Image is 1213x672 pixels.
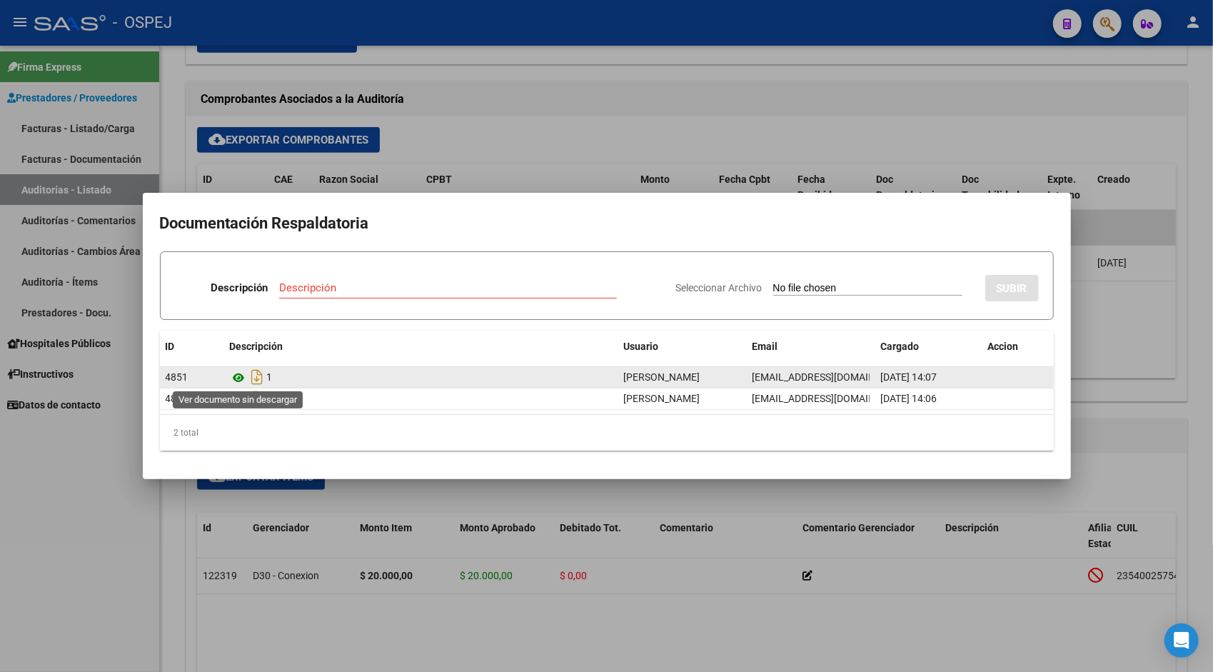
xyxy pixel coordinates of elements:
span: Email [753,341,778,352]
div: Open Intercom Messenger [1164,623,1199,658]
span: [DATE] 14:06 [881,393,937,404]
span: Cargado [881,341,920,352]
span: Usuario [624,341,659,352]
datatable-header-cell: Usuario [618,331,747,362]
span: [DATE] 14:07 [881,371,937,383]
p: Descripción [211,280,268,296]
button: SUBIR [985,275,1039,301]
span: [PERSON_NAME] [624,371,700,383]
i: Descargar documento [248,387,267,410]
span: Descripción [230,341,283,352]
span: 4851 [166,371,188,383]
div: 1 [230,366,613,388]
span: Seleccionar Archivo [676,282,762,294]
span: [PERSON_NAME] [624,393,700,404]
datatable-header-cell: Accion [982,331,1054,362]
div: Adjunto [230,387,613,410]
span: [EMAIL_ADDRESS][DOMAIN_NAME] [753,371,911,383]
datatable-header-cell: ID [160,331,224,362]
datatable-header-cell: Cargado [875,331,982,362]
span: [EMAIL_ADDRESS][DOMAIN_NAME] [753,393,911,404]
span: 4850 [166,393,188,404]
i: Descargar documento [248,366,267,388]
span: SUBIR [997,282,1027,295]
span: Accion [988,341,1019,352]
span: ID [166,341,175,352]
datatable-header-cell: Email [747,331,875,362]
h2: Documentación Respaldatoria [160,210,1054,237]
datatable-header-cell: Descripción [224,331,618,362]
div: 2 total [160,415,1054,451]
